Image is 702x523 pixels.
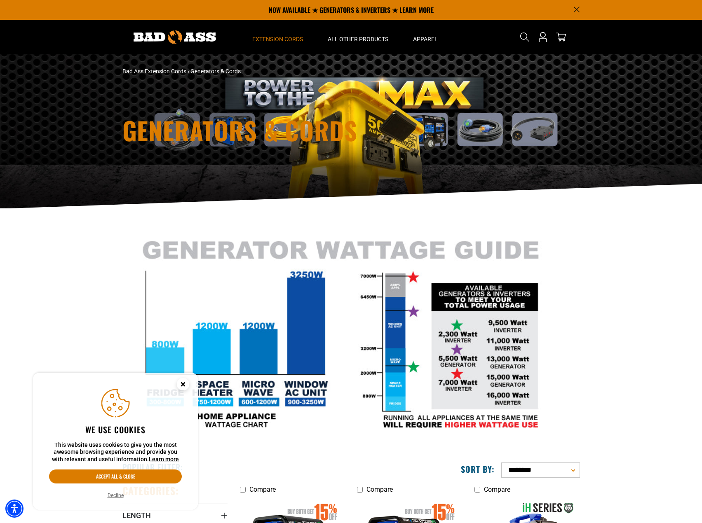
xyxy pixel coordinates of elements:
span: Compare [366,486,393,493]
summary: Extension Cords [240,20,315,54]
span: Extension Cords [252,35,303,43]
nav: breadcrumbs [122,67,423,76]
span: Generators & Cords [190,68,241,75]
button: Accept all & close [49,469,182,483]
label: Sort by: [461,464,495,474]
span: Length [122,511,151,520]
a: cart [554,32,568,42]
h2: We use cookies [49,424,182,435]
summary: Search [518,30,531,44]
h1: Generators & Cords [122,118,423,142]
p: This website uses cookies to give you the most awesome browsing experience and provide you with r... [49,441,182,463]
a: This website uses cookies to give you the most awesome browsing experience and provide you with r... [149,456,179,462]
img: Bad Ass Extension Cords [134,30,216,44]
span: › [188,68,189,75]
span: Compare [484,486,510,493]
span: Compare [249,486,276,493]
summary: Apparel [401,20,450,54]
div: Accessibility Menu [5,500,23,518]
button: Decline [105,491,126,500]
summary: All Other Products [315,20,401,54]
button: Close this option [168,373,198,398]
a: Bad Ass Extension Cords [122,68,186,75]
span: All Other Products [328,35,388,43]
a: Open this option [536,20,549,54]
aside: Cookie Consent [33,373,198,510]
span: Apparel [413,35,438,43]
